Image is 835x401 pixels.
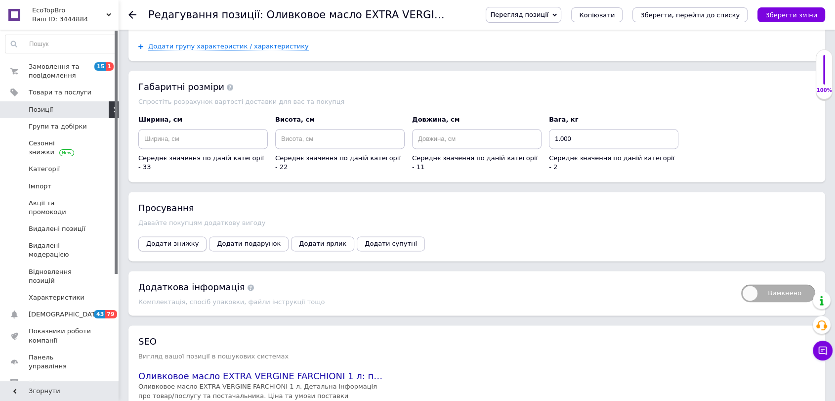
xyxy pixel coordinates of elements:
[29,165,60,174] span: Категорії
[94,310,105,318] span: 43
[765,11,817,19] i: Зберегти зміни
[29,267,91,285] span: Відновлення позицій
[32,6,106,15] span: EcoTopBro
[365,240,417,247] span: Додати супутні
[757,7,825,22] button: Зберегти зміни
[217,240,281,247] span: Додати подарунок
[275,116,315,123] span: Висота, см
[29,139,91,157] span: Сезонні знижки
[105,310,117,318] span: 79
[412,154,542,172] div: Середнє значення по даній категорії - 11
[138,129,268,149] input: Ширина, см
[29,182,51,191] span: Імпорт
[138,202,815,214] div: Просування
[10,74,518,105] p: Farchioni Olio Extra Vergine – это высококачественное оливковое масло В первом холодном отжиме с ...
[29,88,91,97] span: Товари та послуги
[29,122,87,131] span: Групи та добірки
[816,49,833,99] div: 100% Якість заповнення
[146,240,199,247] span: Додати знижку
[138,98,815,105] div: Спростіть розрахунок вартості доставки для вас та покупця
[138,281,731,293] div: Додаткова інформація
[412,129,542,149] input: Довжина, см
[138,236,207,251] button: Додати знижку
[29,353,91,371] span: Панель управління
[94,62,106,71] span: 15
[10,10,518,20] p: Масло оливковое холодного [PERSON_NAME]
[29,62,91,80] span: Замовлення та повідомлення
[128,11,136,19] div: Повернутися назад
[299,240,346,247] span: Додати ярлик
[741,284,815,302] span: Вимкнено
[29,327,91,345] span: Показники роботи компанії
[549,154,678,172] div: Середнє значення по даній категорії - 2
[10,27,518,68] p: Оливковое масло Farchioni производится с 1780 года по традиционному рецепту семьи [PERSON_NAME]. ...
[640,11,740,19] i: Зберегти, перейти до списку
[29,293,84,302] span: Характеристики
[275,129,405,149] input: Висота, см
[32,15,119,24] div: Ваш ID: 3444884
[29,224,85,233] span: Видалені позиції
[490,11,548,18] span: Перегляд позиції
[138,353,815,360] p: Вигляд вашої позиції в пошукових системах
[291,236,354,251] button: Додати ярлик
[412,116,459,123] span: Довжина, см
[148,43,309,50] span: Додати групу характеристик / характеристику
[138,298,731,306] div: Комплектація, спосіб упаковки, файли інструкції тощо
[29,379,54,388] span: Відгуки
[138,81,815,93] div: Габаритні розміри
[549,116,578,123] span: Вага, кг
[106,62,114,71] span: 1
[138,116,182,123] span: Ширина, см
[138,219,815,226] div: Давайте покупцям додаткову вигоду
[10,10,518,105] body: Редактор, 1B2A9C94-35E1-4AC4-B7E6-CC7CDA4998B7
[571,7,623,22] button: Копіювати
[357,236,425,251] button: Додати супутні
[138,370,385,382] h2: Оливковое масло EXTRA VERGINE FARCHIONI 1 л: продаж, ціна у Броварах. рослинна олія від "EcoTopBr...
[5,35,116,53] input: Пошук
[29,310,102,319] span: [DEMOGRAPHIC_DATA]
[138,154,268,172] div: Середнє значення по даній категорії - 33
[579,11,615,19] span: Копіювати
[29,199,91,217] span: Акції та промокоди
[632,7,748,22] button: Зберегти, перейти до списку
[813,341,833,360] button: Чат з покупцем
[549,129,678,149] input: Вага, кг
[29,241,91,259] span: Видалені модерацією
[816,87,832,94] div: 100%
[209,236,289,251] button: Додати подарунок
[29,105,53,114] span: Позиції
[138,335,815,348] h2: SEO
[275,154,405,172] div: Середнє значення по даній категорії - 22
[148,9,528,21] h1: Редагування позиції: Оливковое масло EXTRA VERGINE FARCHIONI 1 л
[138,382,385,400] p: Оливковое масло EXTRA VERGINE FARCHIONI 1 л. Детальна інформація про товар/послугу та постачальни...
